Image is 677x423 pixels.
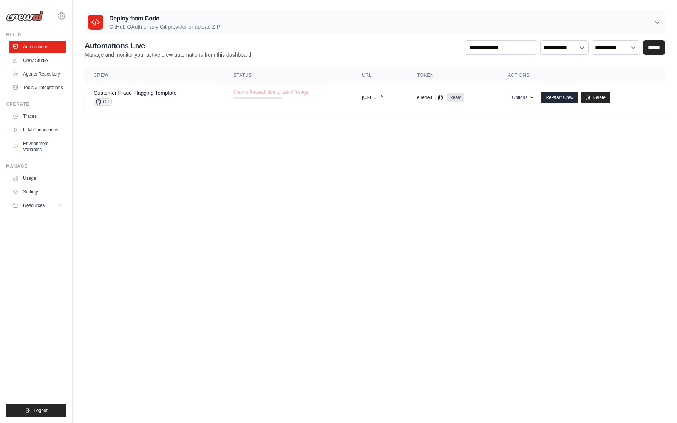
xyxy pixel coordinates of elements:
a: Re-start Crew [541,92,578,103]
p: GitHub OAuth or any Git provider or upload ZIP [109,23,220,31]
th: Actions [499,68,665,83]
div: Build [6,32,66,38]
a: Customer Fraud Flagging Template [94,90,176,96]
img: Logo [6,10,44,22]
a: Usage [9,172,66,184]
a: Settings [9,186,66,198]
a: Agents Repository [9,68,66,80]
span: GH [94,98,112,106]
div: Operate [6,101,66,107]
a: Tools & Integrations [9,82,66,94]
span: Resources [23,202,45,208]
a: Delete [581,92,610,103]
h3: Deploy from Code [109,14,220,23]
button: Options [508,92,538,103]
iframe: Chat Widget [639,387,677,423]
th: Token [408,68,499,83]
a: LLM Connections [9,124,66,136]
p: Manage and monitor your active crew automations from this dashboard. [85,51,253,59]
button: Resources [9,199,66,211]
a: Traces [9,110,66,122]
a: Crew Studio [9,54,66,66]
a: Automations [9,41,66,53]
span: Logout [34,408,48,414]
a: Reset [447,93,464,102]
div: Manage [6,163,66,169]
button: Logout [6,404,66,417]
h2: Automations Live [85,40,253,51]
span: Crew is Paused, due to lack of usage [233,89,308,95]
a: Environment Variables [9,137,66,156]
th: Crew [85,68,224,83]
th: Status [224,68,353,83]
th: URL [353,68,408,83]
button: e8ede8... [417,94,444,100]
